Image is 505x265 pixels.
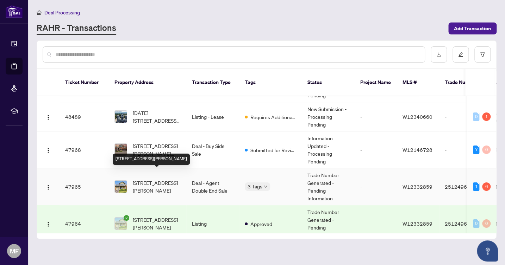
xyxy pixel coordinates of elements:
span: down [264,185,267,188]
img: thumbnail-img [115,218,127,230]
img: Logo [45,115,51,120]
th: MLS # [397,69,439,96]
div: 0 [473,112,479,121]
td: New Submission - Processing Pending [302,102,355,131]
td: 2512496 [439,168,488,205]
button: Logo [43,111,54,122]
td: - [439,102,488,131]
button: edit [453,46,469,63]
td: 47965 [60,168,109,205]
a: RAHR - Transactions [37,22,116,35]
th: Tags [239,69,302,96]
button: filter [474,46,491,63]
span: Requires Additional Docs [250,113,296,121]
span: W12146728 [403,147,432,153]
span: 3 Tags [248,182,262,190]
div: 1 [473,182,479,191]
button: Add Transaction [448,22,497,34]
th: Property Address [109,69,186,96]
span: MF [10,246,19,256]
span: Deal Processing [44,9,80,16]
th: Transaction Type [186,69,239,96]
div: 0 [473,219,479,228]
td: Listing [186,205,239,242]
td: 2512496 [439,205,488,242]
span: [STREET_ADDRESS][PERSON_NAME][PERSON_NAME] [133,142,181,157]
span: home [37,10,42,15]
td: Trade Number Generated - Pending Information [302,168,355,205]
td: - [355,102,397,131]
span: W12332859 [403,183,432,190]
img: thumbnail-img [115,111,127,123]
td: - [355,168,397,205]
td: Information Updated - Processing Pending [302,131,355,168]
img: Logo [45,221,51,227]
td: Listing - Lease [186,102,239,131]
span: Approved [250,220,272,228]
div: 0 [482,219,491,228]
td: - [355,205,397,242]
span: download [436,52,441,57]
span: Add Transaction [454,23,491,34]
td: 48489 [60,102,109,131]
div: 6 [482,182,491,191]
td: 47968 [60,131,109,168]
td: - [439,131,488,168]
button: Logo [43,144,54,155]
span: W12340660 [403,114,432,120]
button: Open asap [477,240,498,261]
td: Deal - Agent Double End Sale [186,168,239,205]
span: [STREET_ADDRESS][PERSON_NAME] [133,179,181,194]
th: Project Name [355,69,397,96]
div: [STREET_ADDRESS][PERSON_NAME] [113,154,190,165]
th: Status [302,69,355,96]
span: Submitted for Review [250,146,296,154]
img: Logo [45,148,51,153]
th: Ticket Number [60,69,109,96]
button: Logo [43,181,54,192]
div: 0 [482,146,491,154]
img: thumbnail-img [115,181,127,193]
span: W12332859 [403,220,432,227]
td: - [355,131,397,168]
td: 47964 [60,205,109,242]
span: [DATE][STREET_ADDRESS][DATE] [133,109,181,124]
div: 1 [482,112,491,121]
span: check-circle [124,215,129,221]
th: Trade Number [439,69,488,96]
td: Deal - Buy Side Sale [186,131,239,168]
img: Logo [45,185,51,190]
span: [STREET_ADDRESS][PERSON_NAME] [133,216,181,231]
div: 7 [473,146,479,154]
button: Logo [43,218,54,229]
img: logo [6,5,23,18]
span: edit [458,52,463,57]
img: thumbnail-img [115,144,127,156]
button: download [431,46,447,63]
span: filter [480,52,485,57]
td: Trade Number Generated - Pending Information [302,205,355,242]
